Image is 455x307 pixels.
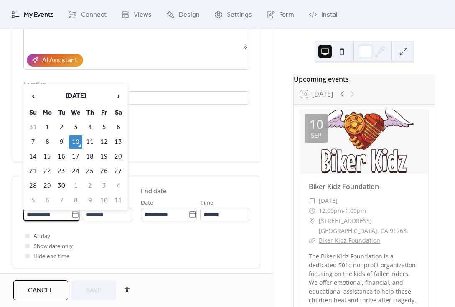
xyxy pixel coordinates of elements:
[319,236,380,244] a: Biker Kidz Foundation
[41,135,54,149] td: 8
[97,194,111,207] td: 10
[112,164,125,178] td: 27
[112,106,125,120] th: Sa
[83,135,97,149] td: 11
[55,164,68,178] td: 23
[26,106,40,120] th: Su
[69,164,82,178] td: 24
[26,194,40,207] td: 5
[112,194,125,207] td: 11
[279,10,294,20] span: Form
[33,242,73,252] span: Show date only
[41,106,54,120] th: Mo
[134,10,152,20] span: Views
[69,194,82,207] td: 8
[345,206,366,216] span: 1:00pm
[83,179,97,193] td: 2
[41,194,54,207] td: 6
[319,196,338,206] span: [DATE]
[208,3,258,26] a: Settings
[33,252,70,262] span: Hide end time
[69,106,82,120] th: We
[69,135,82,149] td: 10
[69,150,82,164] td: 17
[83,106,97,120] th: Th
[26,120,40,134] td: 31
[97,106,111,120] th: Fr
[27,87,39,104] span: ‹
[55,179,68,193] td: 30
[5,3,60,26] a: My Events
[41,179,54,193] td: 29
[112,87,125,104] span: ›
[227,10,252,20] span: Settings
[97,164,111,178] td: 26
[300,252,428,304] div: The Biker Kidz Foundation is a dedicated 501c nonprofit organization focusing on the kids of fall...
[13,280,68,300] button: Cancel
[62,3,113,26] a: Connect
[302,3,345,26] a: Install
[309,118,323,130] div: 10
[311,132,321,138] div: Sep
[141,198,153,208] span: Date
[83,150,97,164] td: 18
[55,106,68,120] th: Tu
[69,120,82,134] td: 3
[321,10,338,20] span: Install
[294,74,435,84] div: Upcoming events
[41,164,54,178] td: 22
[55,194,68,207] td: 7
[97,179,111,193] td: 3
[160,3,206,26] a: Design
[41,120,54,134] td: 1
[309,206,315,216] div: ​
[27,54,83,67] button: AI Assistant
[26,150,40,164] td: 14
[69,179,82,193] td: 1
[112,120,125,134] td: 6
[141,187,167,197] div: End date
[309,182,379,191] a: Biker Kidz Foundation
[26,164,40,178] td: 21
[319,216,419,236] span: [STREET_ADDRESS] [GEOGRAPHIC_DATA], CA 91768
[23,80,248,90] div: Location
[319,206,343,216] span: 12:00pm
[83,194,97,207] td: 9
[309,235,315,246] div: ​
[112,179,125,193] td: 4
[55,120,68,134] td: 2
[115,3,158,26] a: Views
[97,120,111,134] td: 5
[33,232,50,242] span: All day
[83,120,97,134] td: 4
[200,198,214,208] span: Time
[55,135,68,149] td: 9
[55,150,68,164] td: 16
[26,179,40,193] td: 28
[179,10,200,20] span: Design
[112,135,125,149] td: 13
[81,10,107,20] span: Connect
[41,87,111,105] th: [DATE]
[97,135,111,149] td: 12
[24,10,54,20] span: My Events
[343,206,345,216] span: -
[28,286,53,296] span: Cancel
[26,135,40,149] td: 7
[42,56,77,66] div: AI Assistant
[260,3,300,26] a: Form
[97,150,111,164] td: 19
[83,164,97,178] td: 25
[309,196,315,206] div: ​
[41,150,54,164] td: 15
[309,216,315,226] div: ​
[112,150,125,164] td: 20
